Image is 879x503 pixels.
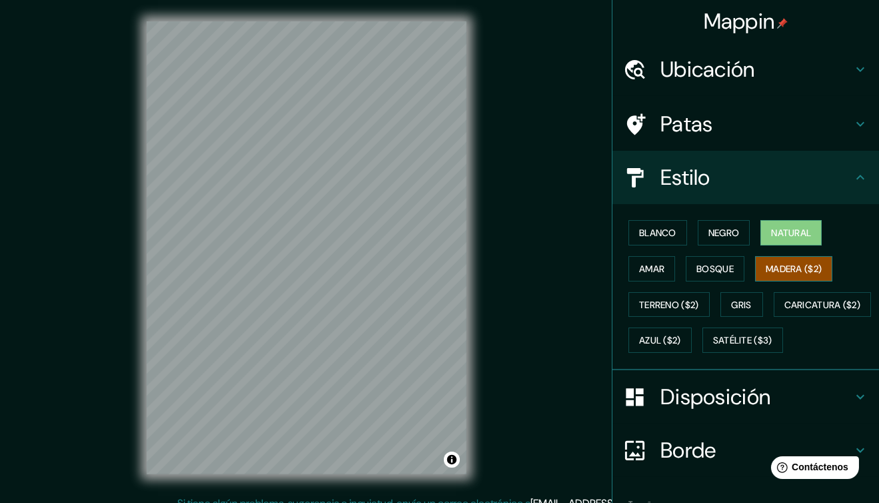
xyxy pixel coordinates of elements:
[702,328,783,353] button: Satélite ($3)
[612,424,879,477] div: Borde
[612,43,879,96] div: Ubicación
[639,263,664,275] font: Amar
[708,227,740,239] font: Negro
[628,220,687,245] button: Blanco
[628,256,675,282] button: Amar
[704,7,775,35] font: Mappin
[612,97,879,151] div: Patas
[639,299,699,311] font: Terreno ($2)
[760,220,822,245] button: Natural
[628,328,692,353] button: Azul ($2)
[774,292,872,318] button: Caricatura ($2)
[760,451,864,488] iframe: Lanzador de widgets de ayuda
[612,151,879,204] div: Estilo
[777,18,788,29] img: pin-icon.png
[698,220,750,245] button: Negro
[713,335,772,347] font: Satélite ($3)
[639,227,676,239] font: Blanco
[732,299,752,311] font: Gris
[784,299,861,311] font: Caricatura ($2)
[147,21,466,474] canvas: Mapa
[660,110,713,138] font: Patas
[660,436,716,464] font: Borde
[720,292,763,318] button: Gris
[612,370,879,424] div: Disposición
[444,452,460,468] button: Activar o desactivar atribución
[696,263,734,275] font: Bosque
[660,383,770,411] font: Disposición
[628,292,710,318] button: Terreno ($2)
[771,227,811,239] font: Natural
[686,256,744,282] button: Bosque
[660,55,755,83] font: Ubicación
[755,256,832,282] button: Madera ($2)
[660,163,710,191] font: Estilo
[766,263,822,275] font: Madera ($2)
[639,335,681,347] font: Azul ($2)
